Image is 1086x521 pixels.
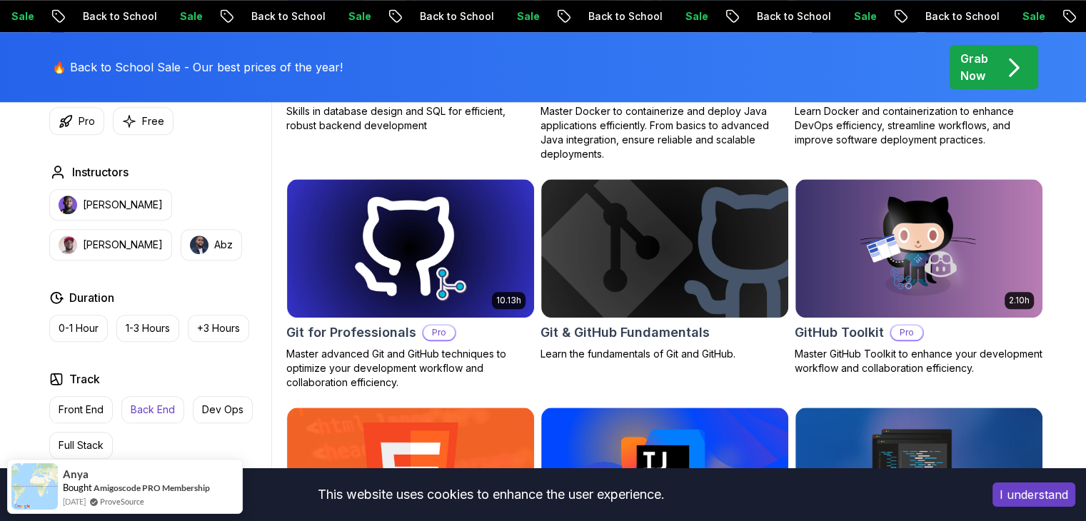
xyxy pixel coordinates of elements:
p: Sale [670,9,715,24]
p: Back to School [741,9,838,24]
p: 2.10h [1009,295,1030,306]
p: 10.13h [496,295,521,306]
img: Git for Professionals card [287,179,534,318]
a: GitHub Toolkit card2.10hGitHub ToolkitProMaster GitHub Toolkit to enhance your development workfl... [795,178,1043,375]
p: Front End [59,403,104,417]
p: [PERSON_NAME] [83,198,163,212]
a: Git & GitHub Fundamentals cardGit & GitHub FundamentalsLearn the fundamentals of Git and GitHub. [541,178,789,361]
p: Back to School [573,9,670,24]
p: Back to School [67,9,164,24]
p: Dev Ops [202,403,243,417]
img: GitHub Toolkit card [795,179,1042,318]
button: instructor imgAbz [181,229,242,260]
p: Master advanced Git and GitHub techniques to optimize your development workflow and collaboration... [286,347,535,390]
button: instructor img[PERSON_NAME] [49,189,172,221]
p: Sale [164,9,210,24]
span: Bought [63,482,92,493]
p: Pro [891,325,922,340]
p: Learn Docker and containerization to enhance DevOps efficiency, streamline workflows, and improve... [795,104,1043,147]
p: 1-3 Hours [126,321,170,335]
p: Grab Now [960,50,988,84]
p: Pro [423,325,455,340]
img: instructor img [59,196,77,214]
p: Abz [214,238,233,252]
p: Back to School [404,9,501,24]
a: ProveSource [100,495,144,507]
p: Back End [131,403,175,417]
p: 🔥 Back to School Sale - Our best prices of the year! [52,59,343,76]
button: Accept cookies [992,482,1075,507]
p: Master GitHub Toolkit to enhance your development workflow and collaboration efficiency. [795,347,1043,375]
p: Master Docker to containerize and deploy Java applications efficiently. From basics to advanced J... [541,104,789,161]
span: [DATE] [63,495,86,507]
h2: Git & GitHub Fundamentals [541,323,710,343]
button: instructor img[PERSON_NAME] [49,229,172,260]
p: Back to School [910,9,1007,24]
p: +3 Hours [197,321,240,335]
p: 0-1 Hour [59,321,99,335]
h2: Duration [69,289,114,306]
h2: Git for Professionals [286,323,416,343]
img: Git & GitHub Fundamentals card [541,179,788,318]
button: Front End [49,396,113,423]
p: Learn the fundamentals of Git and GitHub. [541,347,789,361]
button: Pro [49,107,104,135]
button: Back End [121,396,184,423]
h2: Instructors [72,163,129,181]
h2: GitHub Toolkit [795,323,884,343]
button: 0-1 Hour [49,315,108,342]
p: Pro [79,114,95,128]
img: instructor img [190,236,208,254]
a: Amigoscode PRO Membership [94,482,210,494]
img: instructor img [59,236,77,254]
img: provesource social proof notification image [11,463,58,510]
div: This website uses cookies to enhance the user experience. [11,479,971,510]
p: [PERSON_NAME] [83,238,163,252]
a: Git for Professionals card10.13hGit for ProfessionalsProMaster advanced Git and GitHub techniques... [286,178,535,390]
p: Skills in database design and SQL for efficient, robust backend development [286,104,535,133]
p: Sale [1007,9,1052,24]
button: +3 Hours [188,315,249,342]
p: Back to School [236,9,333,24]
h2: Track [69,370,100,388]
button: Full Stack [49,432,113,459]
button: Dev Ops [193,396,253,423]
p: Sale [501,9,547,24]
p: Sale [838,9,884,24]
p: Sale [333,9,378,24]
button: 1-3 Hours [116,315,179,342]
button: Free [113,107,174,135]
p: Full Stack [59,438,104,452]
p: Free [142,114,164,128]
span: Anya [63,468,89,480]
